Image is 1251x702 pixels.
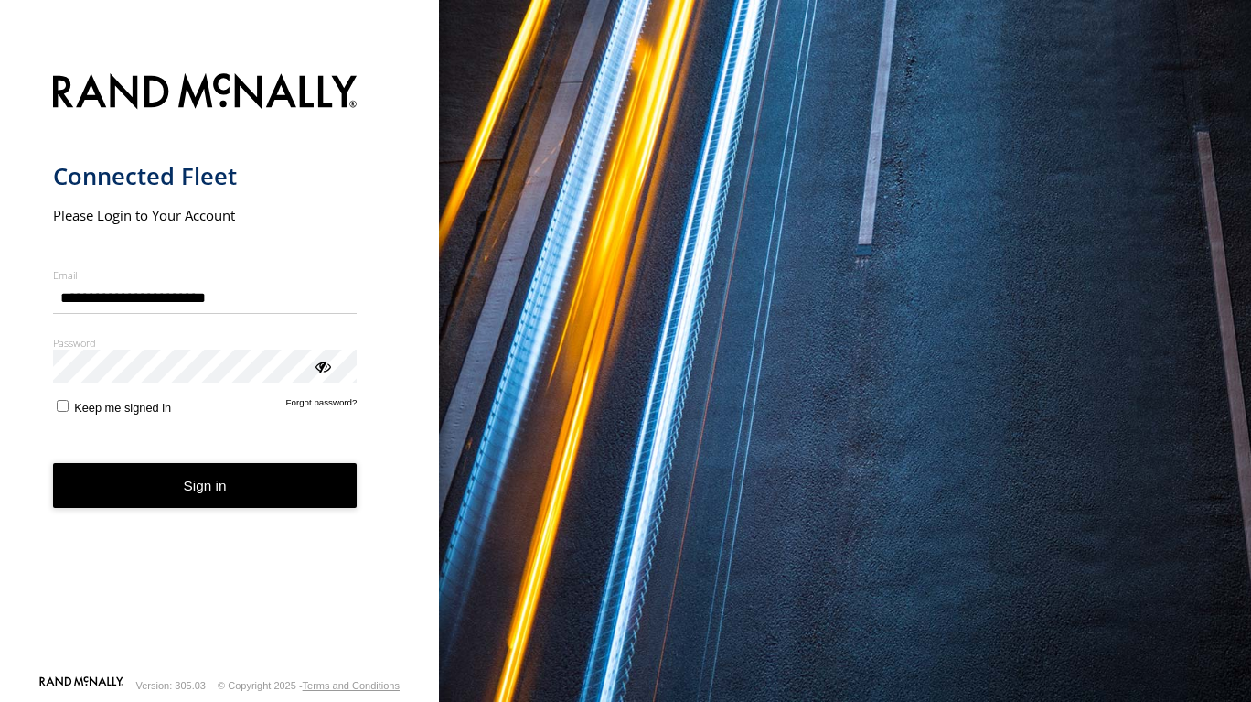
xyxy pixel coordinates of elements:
[74,401,171,415] span: Keep me signed in
[303,680,400,691] a: Terms and Conditions
[53,62,387,675] form: main
[313,356,331,374] div: ViewPassword
[53,70,358,116] img: Rand McNally
[39,676,123,695] a: Visit our Website
[136,680,206,691] div: Version: 305.03
[286,397,358,415] a: Forgot password?
[57,400,69,412] input: Keep me signed in
[53,463,358,508] button: Sign in
[218,680,400,691] div: © Copyright 2025 -
[53,268,358,282] label: Email
[53,206,358,224] h2: Please Login to Your Account
[53,161,358,191] h1: Connected Fleet
[53,336,358,350] label: Password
